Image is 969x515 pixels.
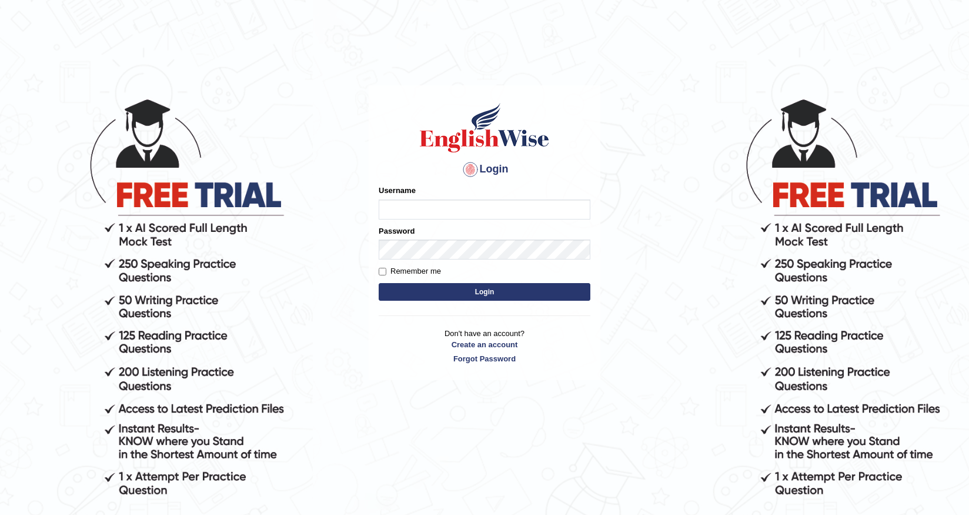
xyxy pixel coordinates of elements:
button: Login [379,283,590,301]
label: Username [379,185,416,196]
a: Create an account [379,339,590,350]
p: Don't have an account? [379,328,590,364]
label: Password [379,225,415,237]
img: Logo of English Wise sign in for intelligent practice with AI [417,101,552,154]
h4: Login [379,160,590,179]
label: Remember me [379,265,441,277]
input: Remember me [379,268,386,275]
a: Forgot Password [379,353,590,364]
